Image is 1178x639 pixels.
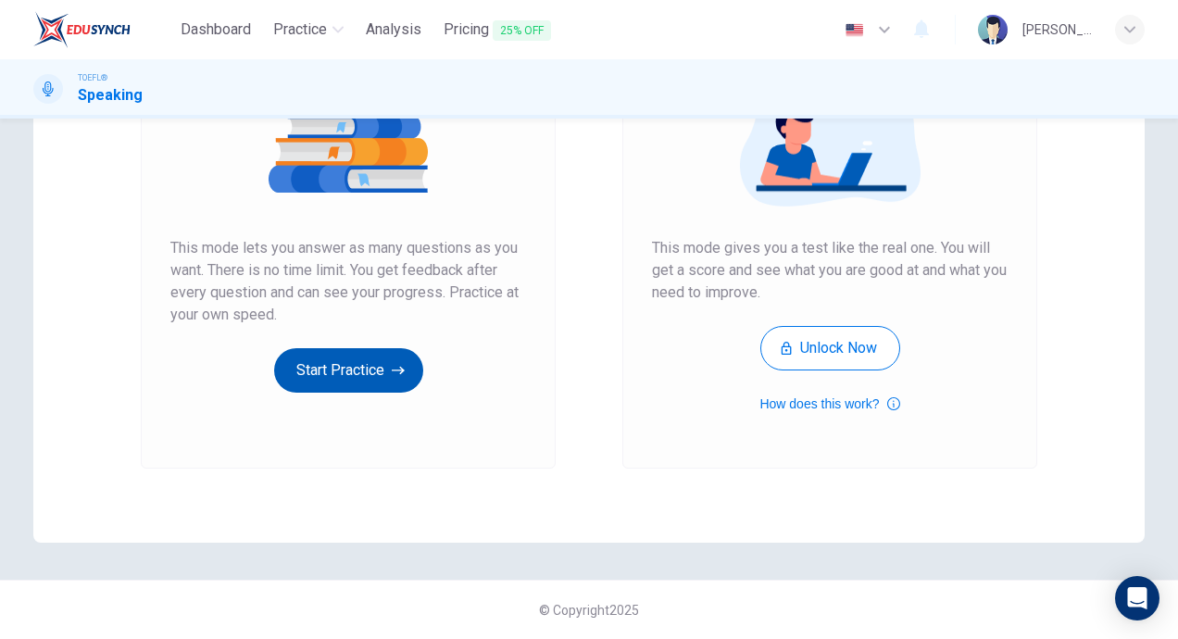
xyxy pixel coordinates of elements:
[978,15,1008,44] img: Profile picture
[843,23,866,37] img: en
[760,326,900,370] button: Unlock Now
[444,19,551,42] span: Pricing
[652,237,1008,304] span: This mode gives you a test like the real one. You will get a score and see what you are good at a...
[33,11,131,48] img: EduSynch logo
[78,71,107,84] span: TOEFL®
[266,13,351,46] button: Practice
[170,237,526,326] span: This mode lets you answer as many questions as you want. There is no time limit. You get feedback...
[274,348,423,393] button: Start Practice
[358,13,429,46] button: Analysis
[78,84,143,106] h1: Speaking
[436,13,558,47] button: Pricing25% OFF
[173,13,258,46] button: Dashboard
[181,19,251,41] span: Dashboard
[273,19,327,41] span: Practice
[1115,576,1159,620] div: Open Intercom Messenger
[173,13,258,47] a: Dashboard
[493,20,551,41] span: 25% OFF
[366,19,421,41] span: Analysis
[759,393,899,415] button: How does this work?
[1022,19,1093,41] div: [PERSON_NAME] dos [PERSON_NAME]
[358,13,429,47] a: Analysis
[539,603,639,618] span: © Copyright 2025
[33,11,173,48] a: EduSynch logo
